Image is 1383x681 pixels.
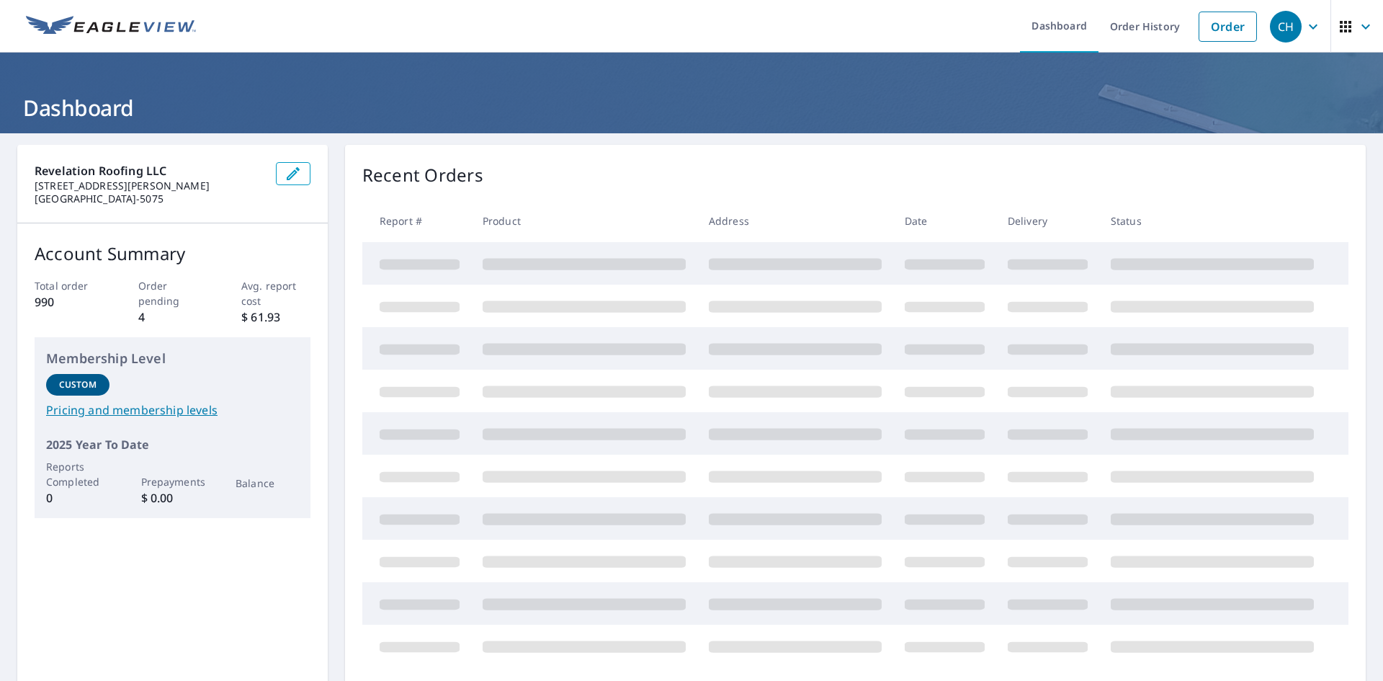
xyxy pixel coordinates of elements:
[996,200,1099,242] th: Delivery
[1199,12,1257,42] a: Order
[17,93,1366,123] h1: Dashboard
[236,476,299,491] p: Balance
[46,436,299,453] p: 2025 Year To Date
[46,459,109,489] p: Reports Completed
[138,308,207,326] p: 4
[35,192,264,205] p: [GEOGRAPHIC_DATA]-5075
[35,162,264,179] p: Revelation Roofing LLC
[893,200,996,242] th: Date
[26,16,196,37] img: EV Logo
[46,489,109,507] p: 0
[46,349,299,368] p: Membership Level
[138,278,207,308] p: Order pending
[362,200,471,242] th: Report #
[59,378,97,391] p: Custom
[141,489,205,507] p: $ 0.00
[1270,11,1302,43] div: CH
[241,278,310,308] p: Avg. report cost
[1099,200,1325,242] th: Status
[362,162,483,188] p: Recent Orders
[241,308,310,326] p: $ 61.93
[35,241,310,267] p: Account Summary
[35,278,104,293] p: Total order
[141,474,205,489] p: Prepayments
[35,293,104,311] p: 990
[697,200,893,242] th: Address
[35,179,264,192] p: [STREET_ADDRESS][PERSON_NAME]
[471,200,697,242] th: Product
[46,401,299,419] a: Pricing and membership levels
